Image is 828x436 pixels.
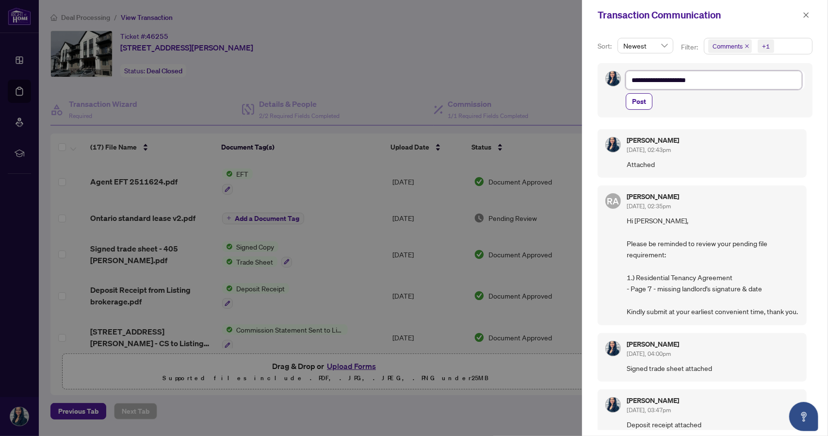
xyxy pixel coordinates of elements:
div: +1 [762,41,770,51]
p: Filter: [681,42,699,52]
span: Comments [708,39,752,53]
span: close [803,12,810,18]
span: Post [632,94,646,109]
span: Attached [627,159,799,170]
span: Newest [623,38,667,53]
span: [DATE], 03:47pm [627,406,671,414]
h5: [PERSON_NAME] [627,137,679,144]
img: Profile Icon [606,341,620,356]
p: Sort: [598,41,614,51]
h5: [PERSON_NAME] [627,193,679,200]
img: Profile Icon [606,398,620,412]
span: [DATE], 02:35pm [627,202,671,210]
span: [DATE], 02:43pm [627,146,671,153]
span: close [745,44,749,49]
span: [DATE], 04:00pm [627,350,671,357]
span: RA [607,194,619,208]
span: Hi [PERSON_NAME], Please be reminded to review your pending file requirement: 1.) Residential Ten... [627,215,799,317]
h5: [PERSON_NAME] [627,397,679,404]
button: Open asap [789,402,818,431]
h5: [PERSON_NAME] [627,341,679,348]
div: Transaction Communication [598,8,800,22]
img: Profile Icon [606,137,620,152]
span: Deposit receipt attached [627,419,799,430]
button: Post [626,93,652,110]
img: Profile Icon [606,71,620,86]
span: Comments [713,41,743,51]
span: Signed trade sheet attached [627,363,799,374]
